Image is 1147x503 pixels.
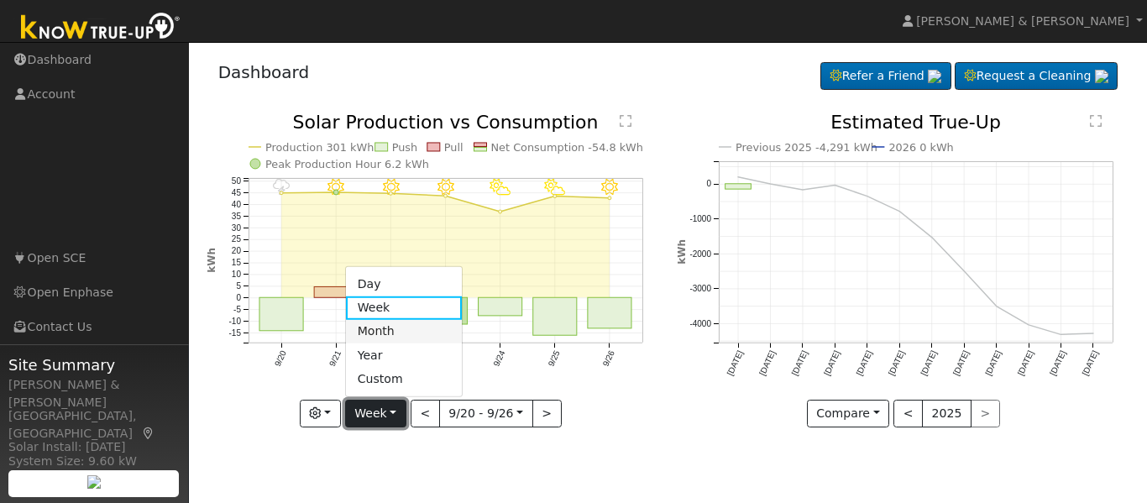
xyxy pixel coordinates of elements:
[327,349,343,369] text: 9/21
[725,349,745,377] text: [DATE]
[8,407,180,443] div: [GEOGRAPHIC_DATA], [GEOGRAPHIC_DATA]
[889,141,954,154] text: 2026 0 kWh
[228,328,241,338] text: -15
[601,349,616,369] text: 9/26
[231,223,241,233] text: 30
[141,427,156,440] a: Map
[1090,330,1097,337] circle: onclick=""
[832,182,839,189] circle: onclick=""
[490,141,643,154] text: Net Consumption -54.8 kWh
[620,114,631,128] text: 
[265,158,429,170] text: Peak Production Hour 6.2 kWh
[928,70,941,83] img: retrieve
[346,343,463,367] a: Year
[1095,70,1108,83] img: retrieve
[689,249,711,259] text: -2000
[689,284,711,293] text: -3000
[437,179,453,196] i: 9/23 - Clear
[588,298,631,329] rect: onclick=""
[822,349,841,377] text: [DATE]
[546,349,561,369] text: 9/25
[553,195,557,198] circle: onclick=""
[327,179,344,196] i: 9/21 - Clear
[87,475,101,489] img: retrieve
[228,317,241,326] text: -10
[993,303,1000,310] circle: onclick=""
[887,349,906,377] text: [DATE]
[218,62,310,82] a: Dashboard
[8,453,180,470] div: System Size: 9.60 kW
[922,400,972,428] button: 2025
[236,281,241,291] text: 5
[280,191,283,195] circle: onclick=""
[333,190,338,195] circle: onclick=""
[491,349,506,369] text: 9/24
[231,188,241,197] text: 45
[601,179,618,196] i: 9/26 - Clear
[736,141,877,154] text: Previous 2025 -4,291 kWh
[830,112,1001,133] text: Estimated True-Up
[893,400,923,428] button: <
[8,438,180,456] div: Solar Install: [DATE]
[1081,349,1100,377] text: [DATE]
[389,192,392,196] circle: onclick=""
[676,239,688,265] text: kWh
[13,9,189,47] img: Know True-Up
[919,349,939,377] text: [DATE]
[231,247,241,256] text: 20
[444,141,464,154] text: Pull
[231,270,241,279] text: 10
[443,194,447,197] circle: onclick=""
[689,214,711,223] text: -1000
[236,293,241,302] text: 0
[314,287,358,298] rect: onclick=""
[346,367,463,390] a: Custom
[916,14,1129,28] span: [PERSON_NAME] & [PERSON_NAME]
[1049,349,1068,377] text: [DATE]
[8,354,180,376] span: Site Summary
[790,349,809,377] text: [DATE]
[273,179,290,196] i: 9/20 - Thunderstorms
[423,298,467,325] rect: onclick=""
[725,184,752,189] rect: onclick=""
[767,181,774,187] circle: onclick=""
[951,349,971,377] text: [DATE]
[490,179,511,196] i: 9/24 - PartlyCloudy
[259,298,303,332] rect: onclick=""
[855,349,874,377] text: [DATE]
[391,141,417,154] text: Push
[478,298,521,317] rect: onclick=""
[382,179,399,196] i: 9/22 - Clear
[346,296,463,320] a: Week
[346,272,463,296] a: Day
[498,210,501,213] circle: onclick=""
[608,196,611,200] circle: onclick=""
[984,349,1003,377] text: [DATE]
[231,200,241,209] text: 40
[807,400,890,428] button: Compare
[864,193,871,200] circle: onclick=""
[8,376,180,411] div: [PERSON_NAME] & [PERSON_NAME]
[231,259,241,268] text: 15
[533,298,577,336] rect: onclick=""
[231,176,241,186] text: 50
[532,400,562,428] button: >
[955,62,1118,91] a: Request a Cleaning
[1016,349,1035,377] text: [DATE]
[1090,114,1102,128] text: 
[820,62,951,91] a: Refer a Friend
[929,234,935,241] circle: onclick=""
[265,141,374,154] text: Production 301 kWh
[411,400,440,428] button: <
[346,320,463,343] a: Month
[544,179,565,196] i: 9/25 - PartlyCloudy
[439,400,533,428] button: 9/20 - 9/26
[345,400,406,428] button: Week
[231,212,241,221] text: 35
[1058,332,1065,338] circle: onclick=""
[706,180,711,189] text: 0
[799,186,806,193] circle: onclick=""
[961,268,967,275] circle: onclick=""
[272,349,287,369] text: 9/20
[206,248,217,273] text: kWh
